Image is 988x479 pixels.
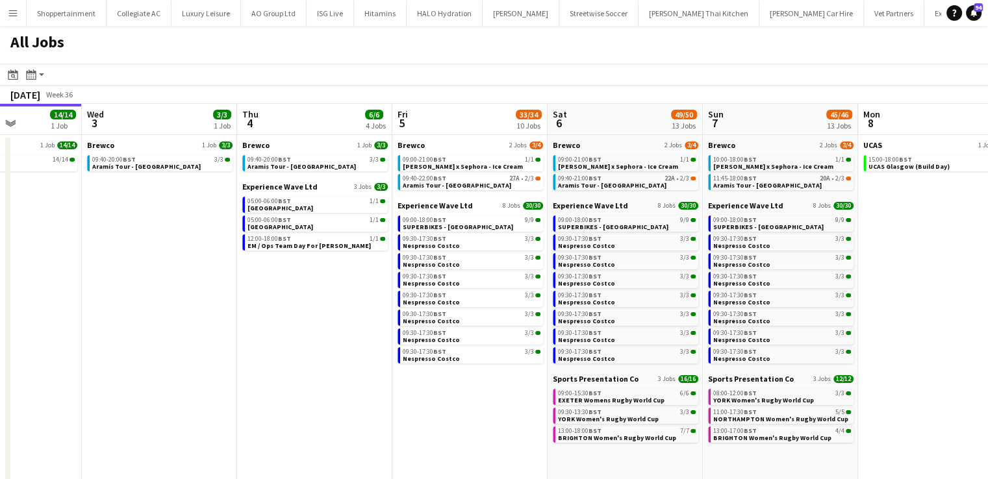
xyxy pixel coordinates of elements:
button: Luxury Leisure [171,1,241,26]
button: AO Group Ltd [241,1,307,26]
button: Streetwise Soccer [559,1,639,26]
button: Shoppertainment [27,1,107,26]
span: Week 36 [43,90,75,99]
button: HALO Hydration [407,1,483,26]
button: Collegiate AC [107,1,171,26]
span: 94 [974,3,983,12]
button: Vet Partners [864,1,924,26]
button: [PERSON_NAME] Thai Kitchen [639,1,759,26]
button: [PERSON_NAME] Car Hire [759,1,864,26]
button: [PERSON_NAME] [483,1,559,26]
button: Hitamins [354,1,407,26]
button: ISG Live [307,1,354,26]
div: [DATE] [10,88,40,101]
a: 94 [966,5,982,21]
